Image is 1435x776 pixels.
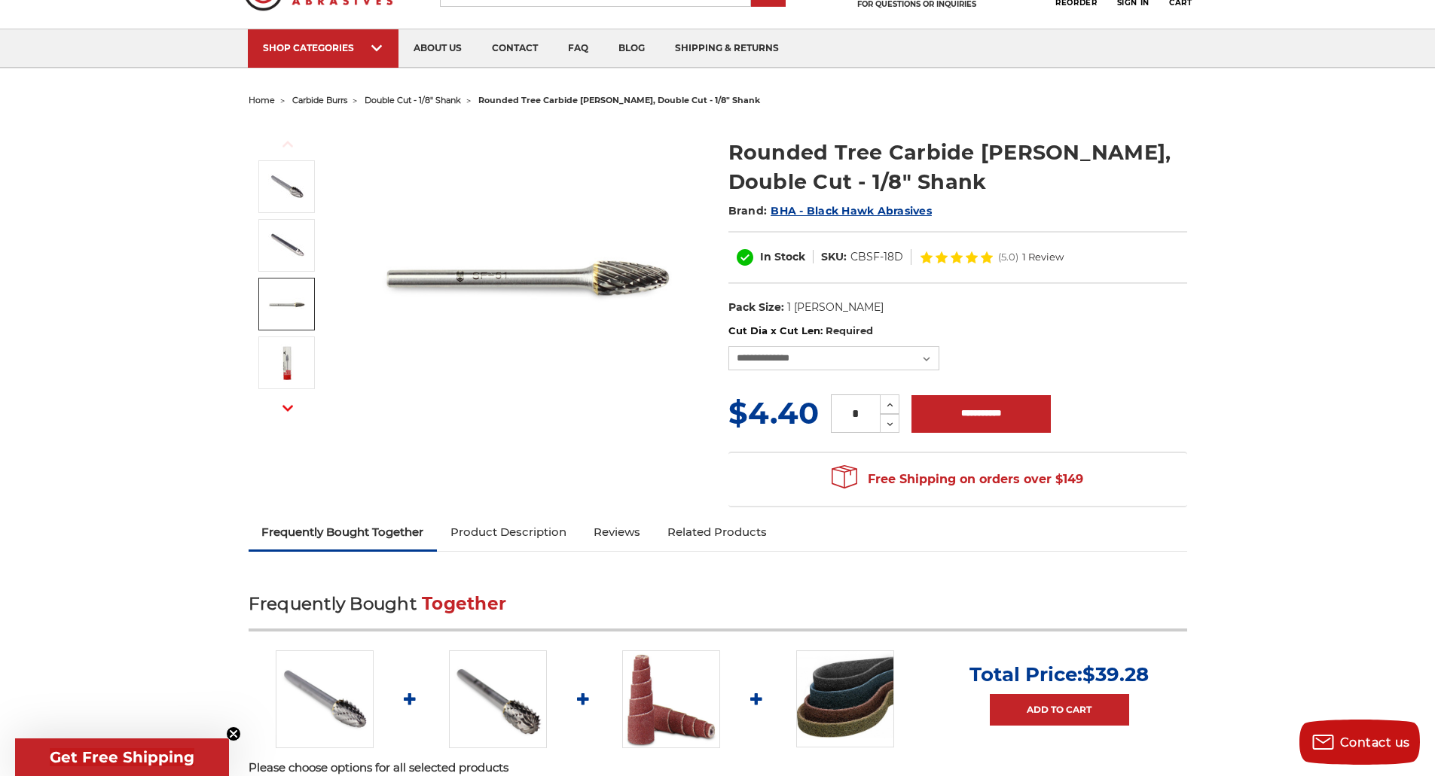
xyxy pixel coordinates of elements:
dd: 1 [PERSON_NAME] [787,300,884,315]
a: carbide burrs [292,95,347,105]
a: about us [398,29,477,68]
a: shipping & returns [660,29,794,68]
dd: CBSF-18D [850,249,903,265]
dt: Pack Size: [728,300,784,315]
h1: Rounded Tree Carbide [PERSON_NAME], Double Cut - 1/8" Shank [728,138,1187,196]
span: Get Free Shipping [50,748,194,766]
a: home [249,95,275,105]
a: contact [477,29,553,68]
button: Contact us [1299,720,1420,765]
span: $39.28 [1082,662,1149,686]
span: Brand: [728,204,768,218]
a: Related Products [654,516,780,549]
a: faq [553,29,603,68]
div: SHOP CATEGORIES [263,42,383,53]
span: Free Shipping on orders over $149 [832,464,1083,495]
span: In Stock [760,250,805,263]
img: CBSF-51D rounded tree shape carbide burr 1/8" shank [276,650,374,748]
span: Contact us [1340,735,1410,750]
img: rounded tree double cut carbide burr - 1/8 inch shank [268,285,306,323]
a: Product Description [437,516,580,549]
div: Get Free ShippingClose teaser [15,738,229,776]
dt: SKU: [821,249,847,265]
button: Next [270,392,306,425]
p: Total Price: [969,662,1149,686]
span: (5.0) [998,252,1018,262]
span: $4.40 [728,394,819,431]
img: CBSF-41D rounded tree shape carbide burr 1/8" shank [268,227,306,264]
a: blog [603,29,660,68]
a: BHA - Black Hawk Abrasives [771,204,932,218]
a: Reviews [580,516,654,549]
small: Required [826,324,873,336]
span: Together [422,593,506,614]
a: Add to Cart [990,694,1129,726]
img: 1/8" rounded tree double cut carbide bur [268,344,306,382]
label: Cut Dia x Cut Len: [728,324,1187,339]
span: 1 Review [1022,252,1064,262]
button: Close teaser [226,726,241,741]
img: CBSF-51D rounded tree shape carbide burr 1/8" shank [377,122,679,423]
img: CBSF-51D rounded tree shape carbide burr 1/8" shank [268,168,306,205]
a: Frequently Bought Together [249,516,438,549]
button: Previous [270,128,306,160]
a: double cut - 1/8" shank [365,95,461,105]
span: rounded tree carbide [PERSON_NAME], double cut - 1/8" shank [478,95,760,105]
span: Frequently Bought [249,593,417,614]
